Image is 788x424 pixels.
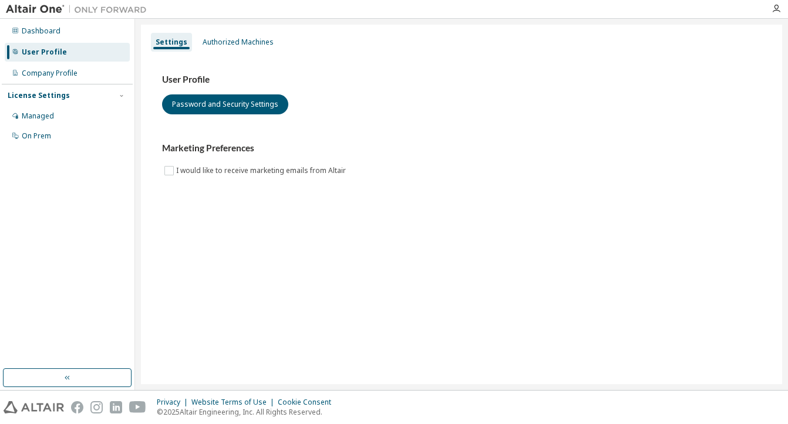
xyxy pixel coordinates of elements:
[176,164,348,178] label: I would like to receive marketing emails from Altair
[6,4,153,15] img: Altair One
[22,48,67,57] div: User Profile
[110,401,122,413] img: linkedin.svg
[203,38,274,47] div: Authorized Machines
[191,398,278,407] div: Website Terms of Use
[22,26,60,36] div: Dashboard
[129,401,146,413] img: youtube.svg
[157,398,191,407] div: Privacy
[22,131,51,141] div: On Prem
[22,69,78,78] div: Company Profile
[71,401,83,413] img: facebook.svg
[90,401,103,413] img: instagram.svg
[4,401,64,413] img: altair_logo.svg
[157,407,338,417] p: © 2025 Altair Engineering, Inc. All Rights Reserved.
[8,91,70,100] div: License Settings
[156,38,187,47] div: Settings
[162,74,761,86] h3: User Profile
[162,143,761,154] h3: Marketing Preferences
[278,398,338,407] div: Cookie Consent
[162,94,288,114] button: Password and Security Settings
[22,111,54,121] div: Managed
